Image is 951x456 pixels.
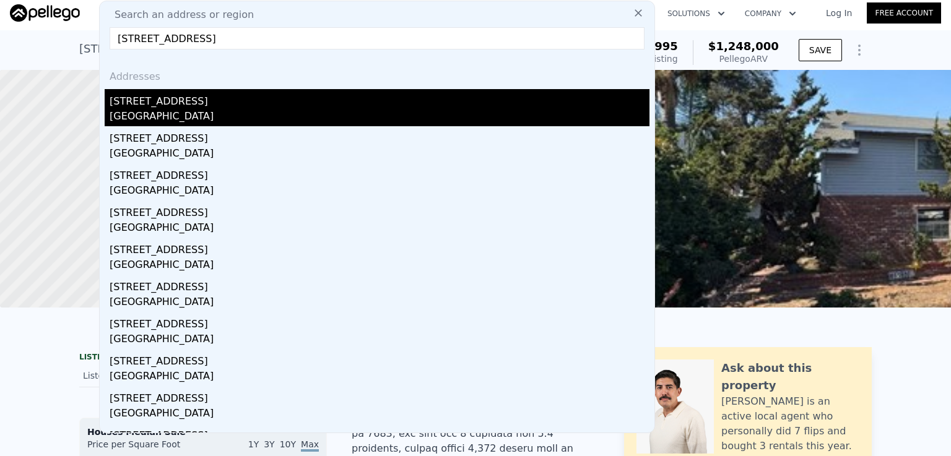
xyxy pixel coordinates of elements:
div: [STREET_ADDRESS] [110,126,649,146]
span: $1,248,000 [708,40,779,53]
div: [GEOGRAPHIC_DATA] [110,369,649,386]
div: [GEOGRAPHIC_DATA] [110,220,649,238]
div: [STREET_ADDRESS] [110,200,649,220]
button: SAVE [799,39,842,61]
div: [STREET_ADDRESS] , Orange , CA 92869 [79,40,300,58]
div: Addresses [105,59,649,89]
span: 1Y [248,439,259,449]
div: [STREET_ADDRESS] [110,423,649,443]
div: [STREET_ADDRESS] [110,312,649,332]
button: Company [735,2,806,25]
div: Listed [83,369,193,382]
div: [STREET_ADDRESS] [110,275,649,295]
span: Max [301,439,319,452]
img: Pellego [10,4,80,22]
div: Pellego ARV [708,53,779,65]
span: 3Y [264,439,274,449]
span: Search an address or region [105,7,254,22]
div: [PERSON_NAME] is an active local agent who personally did 7 flips and bought 3 rentals this year. [721,394,859,454]
button: Show Options [847,38,872,62]
div: [GEOGRAPHIC_DATA] [110,332,649,349]
div: [GEOGRAPHIC_DATA] [110,183,649,200]
div: LISTING & SALE HISTORY [79,352,327,364]
div: [STREET_ADDRESS] [110,238,649,257]
input: Enter an address, city, region, neighborhood or zip code [110,27,645,49]
div: [GEOGRAPHIC_DATA] [110,295,649,312]
div: [GEOGRAPHIC_DATA] [110,146,649,163]
span: 10Y [280,439,296,449]
div: [STREET_ADDRESS] [110,89,649,109]
div: [GEOGRAPHIC_DATA] [110,109,649,126]
div: [STREET_ADDRESS] [110,349,649,369]
div: [GEOGRAPHIC_DATA] [110,257,649,275]
div: [STREET_ADDRESS] [110,386,649,406]
div: [GEOGRAPHIC_DATA] [110,406,649,423]
div: [STREET_ADDRESS] [110,163,649,183]
div: Ask about this property [721,359,859,394]
a: Free Account [867,2,941,24]
div: Houses Median Sale [87,426,319,438]
button: Solutions [658,2,735,25]
a: Log In [811,7,867,19]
